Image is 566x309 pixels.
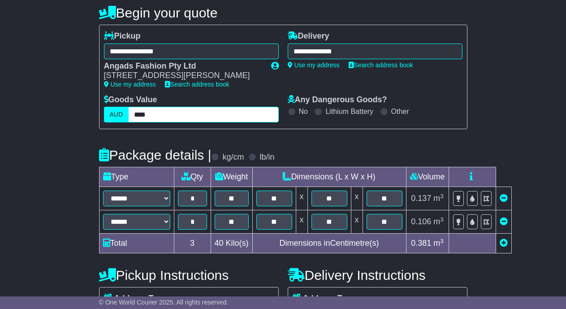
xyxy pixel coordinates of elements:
[296,210,307,234] td: x
[104,95,157,105] label: Goods Value
[433,217,444,226] span: m
[500,239,508,248] a: Add new item
[500,194,508,203] a: Remove this item
[222,152,244,162] label: kg/cm
[99,167,174,187] td: Type
[104,31,141,41] label: Pickup
[391,107,409,116] label: Other
[99,5,467,20] h4: Begin your quote
[252,234,406,253] td: Dimensions in Centimetre(s)
[215,239,224,248] span: 40
[99,234,174,253] td: Total
[288,95,387,105] label: Any Dangerous Goods?
[174,167,211,187] td: Qty
[104,81,156,88] a: Use my address
[299,107,308,116] label: No
[104,294,167,304] label: Address Type
[296,187,307,210] td: x
[288,268,467,283] h4: Delivery Instructions
[288,61,340,69] a: Use my address
[440,216,444,223] sup: 3
[104,61,262,71] div: Angads Fashion Pty Ltd
[288,31,329,41] label: Delivery
[440,193,444,200] sup: 3
[349,61,413,69] a: Search address book
[174,234,211,253] td: 3
[211,234,252,253] td: Kilo(s)
[99,299,229,306] span: © One World Courier 2025. All rights reserved.
[104,107,129,122] label: AUD
[325,107,373,116] label: Lithium Battery
[165,81,229,88] a: Search address book
[411,217,431,226] span: 0.106
[99,268,279,283] h4: Pickup Instructions
[406,167,449,187] td: Volume
[411,239,431,248] span: 0.381
[440,238,444,244] sup: 3
[252,167,406,187] td: Dimensions (L x W x H)
[351,210,363,234] td: x
[351,187,363,210] td: x
[433,239,444,248] span: m
[259,152,274,162] label: lb/in
[293,294,356,304] label: Address Type
[500,217,508,226] a: Remove this item
[211,167,252,187] td: Weight
[104,71,262,81] div: [STREET_ADDRESS][PERSON_NAME]
[433,194,444,203] span: m
[411,194,431,203] span: 0.137
[99,148,212,162] h4: Package details |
